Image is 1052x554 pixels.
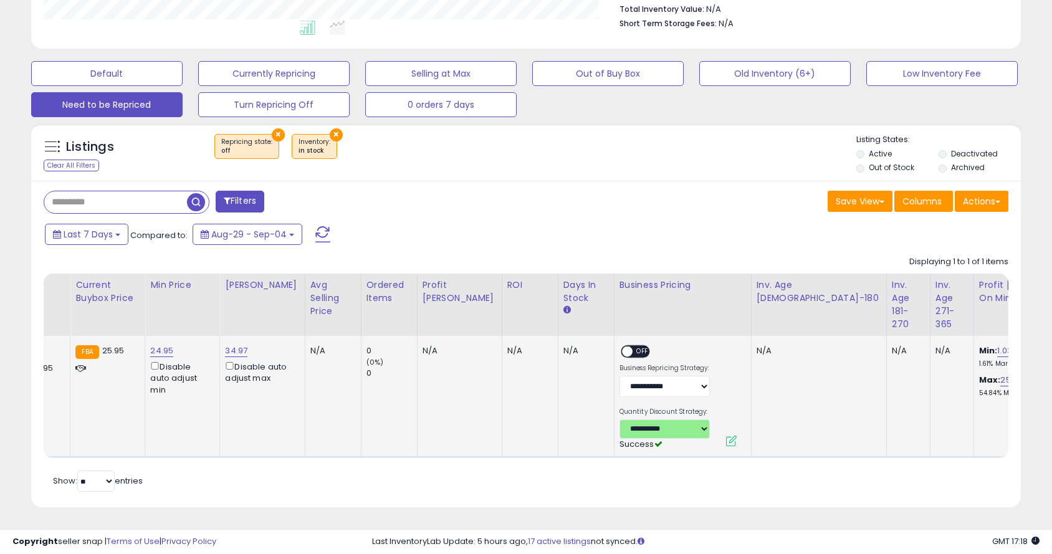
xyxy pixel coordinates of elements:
button: Selling at Max [365,61,517,86]
label: Active [869,148,892,159]
button: × [272,128,285,141]
b: Short Term Storage Fees: [619,18,717,29]
button: Out of Buy Box [532,61,684,86]
div: Current Buybox Price [75,279,140,305]
button: Currently Repricing [198,61,350,86]
button: Low Inventory Fee [866,61,1018,86]
span: Inventory : [299,137,330,156]
a: 34.97 [225,345,247,357]
a: 24.95 [150,345,173,357]
span: Aug-29 - Sep-04 [211,228,287,241]
div: Clear All Filters [44,160,99,171]
div: Last InventoryLab Update: 5 hours ago, not synced. [372,536,1040,548]
p: Listing States: [856,134,1021,146]
label: Out of Stock [869,162,914,173]
div: Disable auto adjust max [225,360,295,384]
div: N/A [563,345,605,356]
label: Business Repricing Strategy: [619,364,710,373]
button: Actions [955,191,1008,212]
strong: Copyright [12,535,58,547]
button: Default [31,61,183,86]
span: 25.95 [102,345,125,356]
div: ROI [507,279,553,292]
small: FBA [75,345,98,359]
div: N/A [935,345,964,356]
div: Inv. Age 181-270 [892,279,925,331]
b: Max: [979,374,1001,386]
div: N/A [310,345,351,356]
div: 0 [366,368,417,379]
a: Terms of Use [107,535,160,547]
small: Days In Stock. [563,305,571,316]
h5: Listings [66,138,114,156]
div: N/A [892,345,921,356]
button: Last 7 Days [45,224,128,245]
button: 0 orders 7 days [365,92,517,117]
a: 17 active listings [528,535,591,547]
b: Min: [979,345,998,356]
span: Last 7 Days [64,228,113,241]
span: Success [619,438,662,450]
span: Columns [902,195,942,208]
li: N/A [619,1,1000,16]
div: 0 [366,345,417,356]
small: (0%) [366,357,384,367]
a: Privacy Policy [161,535,216,547]
div: Displaying 1 to 1 of 1 items [909,256,1008,268]
span: N/A [719,17,734,29]
button: Aug-29 - Sep-04 [193,224,302,245]
span: 2025-09-12 17:18 GMT [992,535,1040,547]
div: in stock [299,146,330,155]
div: off [221,146,272,155]
span: Repricing state : [221,137,272,156]
div: Inv. Age 271-365 [935,279,968,331]
b: Total Inventory Value: [619,4,704,14]
a: 25.09 [1000,374,1023,386]
div: N/A [423,345,492,356]
a: 1.03 [997,345,1012,357]
div: Disable auto adjust min [150,360,210,396]
div: N/A [507,345,548,356]
div: Inv. Age [DEMOGRAPHIC_DATA]-180 [757,279,881,305]
button: Filters [216,191,264,213]
button: Need to be Repriced [31,92,183,117]
div: Avg Selling Price [310,279,356,318]
label: Deactivated [951,148,998,159]
div: Days In Stock [563,279,609,305]
button: Old Inventory (6+) [699,61,851,86]
span: OFF [633,346,653,357]
div: Profit [PERSON_NAME] [423,279,497,305]
span: Compared to: [130,229,188,241]
button: Turn Repricing Off [198,92,350,117]
div: Business Pricing [619,279,746,292]
div: N/A [757,345,877,356]
label: Quantity Discount Strategy: [619,408,710,416]
div: Min Price [150,279,214,292]
button: Columns [894,191,953,212]
div: [PERSON_NAME] [225,279,299,292]
span: Show: entries [53,475,143,487]
button: Save View [828,191,892,212]
label: Archived [951,162,985,173]
button: × [330,128,343,141]
div: Ordered Items [366,279,412,305]
div: seller snap | | [12,536,216,548]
